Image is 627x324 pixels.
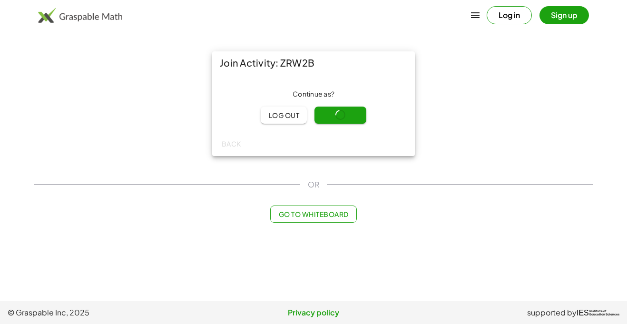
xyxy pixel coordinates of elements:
span: Go to Whiteboard [278,210,348,218]
span: Institute of Education Sciences [589,310,619,316]
span: OR [308,179,319,190]
span: supported by [527,307,577,318]
a: IESInstitute ofEducation Sciences [577,307,619,318]
span: Log out [268,111,299,119]
div: Join Activity: ZRW2B [212,51,415,74]
button: Go to Whiteboard [270,206,356,223]
a: Privacy policy [212,307,416,318]
button: Sign up [539,6,589,24]
span: © Graspable Inc, 2025 [8,307,212,318]
button: Log out [261,107,307,124]
div: Continue as ? [220,89,407,99]
span: IES [577,308,589,317]
button: Log in [487,6,532,24]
